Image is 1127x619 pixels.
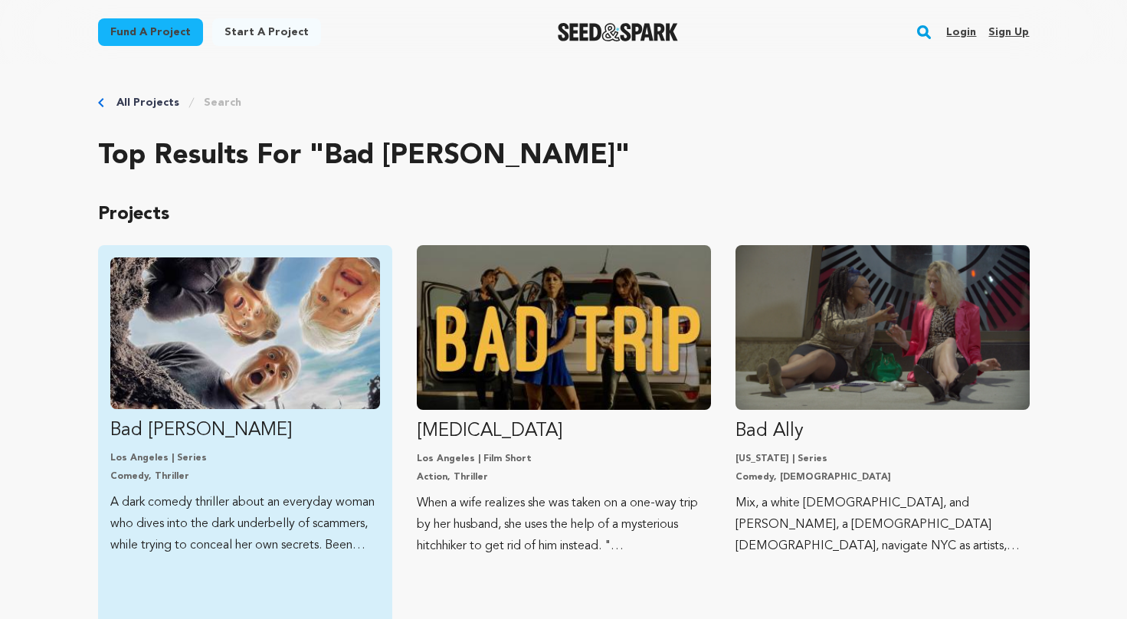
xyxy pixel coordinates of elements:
[110,418,380,443] p: Bad [PERSON_NAME]
[98,141,1030,172] h2: Top results for "bad [PERSON_NAME]"
[110,452,380,464] p: Los Angeles | Series
[417,471,711,483] p: Action, Thriller
[988,20,1029,44] a: Sign up
[110,492,380,556] p: A dark comedy thriller about an everyday woman who dives into the dark underbelly of scammers, wh...
[558,23,678,41] a: Seed&Spark Homepage
[735,453,1030,465] p: [US_STATE] | Series
[735,245,1030,557] a: Fund Bad Ally
[98,202,1030,227] p: Projects
[735,471,1030,483] p: Comedy, [DEMOGRAPHIC_DATA]
[98,18,203,46] a: Fund a project
[110,257,380,556] a: Fund Bad Alice
[735,419,1030,444] p: Bad Ally
[417,419,711,444] p: [MEDICAL_DATA]
[212,18,321,46] a: Start a project
[558,23,678,41] img: Seed&Spark Logo Dark Mode
[735,493,1030,557] p: Mix, a white [DEMOGRAPHIC_DATA], and [PERSON_NAME], a [DEMOGRAPHIC_DATA] [DEMOGRAPHIC_DATA], navi...
[417,245,711,557] a: Fund BAD TRIP
[946,20,976,44] a: Login
[110,470,380,483] p: Comedy, Thriller
[98,95,1030,110] div: Breadcrumb
[417,453,711,465] p: Los Angeles | Film Short
[116,95,179,110] a: All Projects
[417,493,711,557] p: When a wife realizes she was taken on a one-way trip by her husband, she uses the help of a myste...
[204,95,241,110] a: Search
